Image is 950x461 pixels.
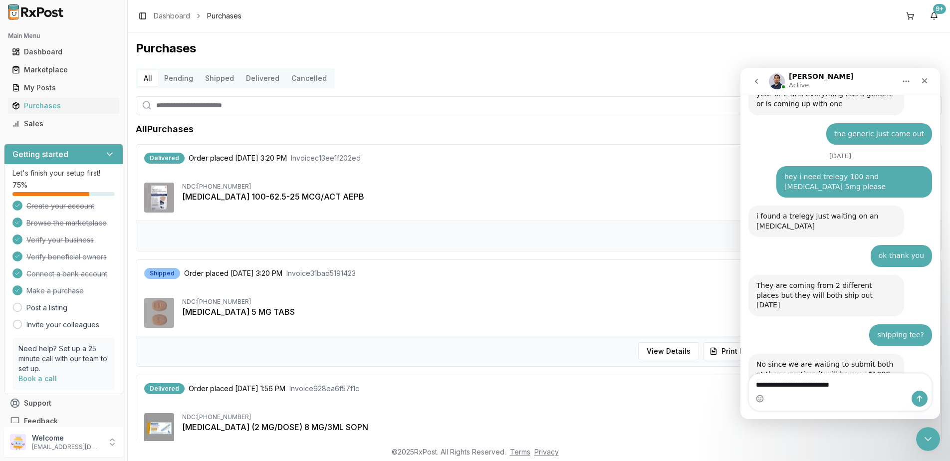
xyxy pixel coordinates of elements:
a: My Posts [8,79,119,97]
div: [MEDICAL_DATA] 5 MG TABS [182,306,934,318]
h1: All Purchases [136,122,194,136]
span: Order placed [DATE] 1:56 PM [189,384,285,394]
img: RxPost Logo [4,4,68,20]
div: NDC: [PHONE_NUMBER] [182,298,934,306]
button: Delivered [240,70,285,86]
h3: Getting started [12,148,68,160]
a: Dashboard [154,11,190,21]
h1: Purchases [136,40,942,56]
button: All [138,70,158,86]
img: Ozempic (2 MG/DOSE) 8 MG/3ML SOPN [144,413,174,443]
span: Invoice 31bad5191423 [286,268,356,278]
span: Verify beneficial owners [26,252,107,262]
div: [MEDICAL_DATA] (2 MG/DOSE) 8 MG/3ML SOPN [182,421,934,433]
span: Invoice 928ea6f57f1c [289,384,359,394]
p: [EMAIL_ADDRESS][DOMAIN_NAME] [32,443,101,451]
span: Browse the marketplace [26,218,107,228]
div: Marketplace [12,65,115,75]
iframe: Intercom live chat [916,427,940,451]
a: Marketplace [8,61,119,79]
button: My Posts [4,80,123,96]
span: Create your account [26,201,94,211]
h2: Main Menu [8,32,119,40]
p: Need help? Set up a 25 minute call with our team to set up. [18,344,109,374]
div: Sales [12,119,115,129]
span: Connect a bank account [26,269,107,279]
p: Let's finish your setup first! [12,168,115,178]
button: Print Invoice [703,342,771,360]
span: Feedback [24,416,58,426]
button: Pending [158,70,199,86]
div: Dashboard [12,47,115,57]
a: Cancelled [285,70,333,86]
button: Dashboard [4,44,123,60]
span: Invoice c13ee1f202ed [291,153,361,163]
div: 9+ [933,4,946,14]
button: Purchases [4,98,123,114]
button: Feedback [4,412,123,430]
span: 75 % [12,180,27,190]
span: Order placed [DATE] 3:20 PM [184,268,282,278]
button: Sales [4,116,123,132]
img: Trelegy Ellipta 100-62.5-25 MCG/ACT AEPB [144,183,174,213]
img: User avatar [10,434,26,450]
span: Purchases [207,11,241,21]
div: Delivered [144,383,185,394]
div: Purchases [12,101,115,111]
a: Book a call [18,374,57,383]
div: Shipped [144,268,180,279]
button: View Details [638,342,699,360]
div: Delivered [144,153,185,164]
a: Privacy [534,448,559,456]
div: [MEDICAL_DATA] 100-62.5-25 MCG/ACT AEPB [182,191,934,203]
span: Order placed [DATE] 3:20 PM [189,153,287,163]
nav: breadcrumb [154,11,241,21]
span: Make a purchase [26,286,84,296]
span: Verify your business [26,235,94,245]
div: NDC: [PHONE_NUMBER] [182,183,934,191]
button: Support [4,394,123,412]
a: Invite your colleagues [26,320,99,330]
button: 9+ [926,8,942,24]
a: Dashboard [8,43,119,61]
button: Marketplace [4,62,123,78]
a: Terms [510,448,530,456]
p: Welcome [32,433,101,443]
button: Shipped [199,70,240,86]
div: NDC: [PHONE_NUMBER] [182,413,934,421]
iframe: Intercom live chat [740,68,940,419]
img: Eliquis 5 MG TABS [144,298,174,328]
a: Post a listing [26,303,67,313]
